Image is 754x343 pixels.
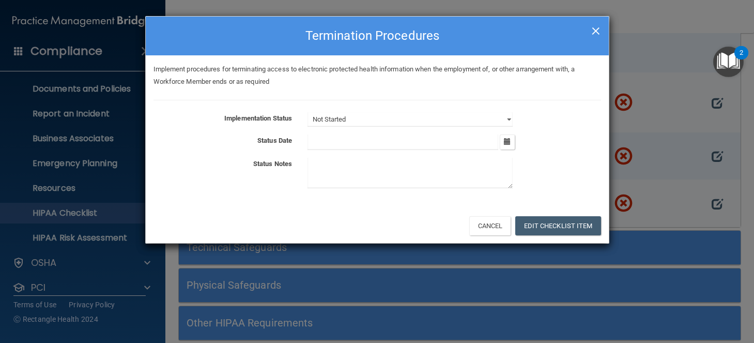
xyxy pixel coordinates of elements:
[469,216,511,235] button: Cancel
[257,137,292,144] b: Status Date
[253,160,292,168] b: Status Notes
[153,24,601,47] h4: Termination Procedures
[224,114,292,122] b: Implementation Status
[515,216,601,235] button: Edit Checklist Item
[702,272,742,311] iframe: Drift Widget Chat Controller
[740,53,743,66] div: 2
[146,63,609,88] div: Implement procedures for terminating access to electronic protected health information when the e...
[591,19,601,40] span: ×
[713,47,744,77] button: Open Resource Center, 2 new notifications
